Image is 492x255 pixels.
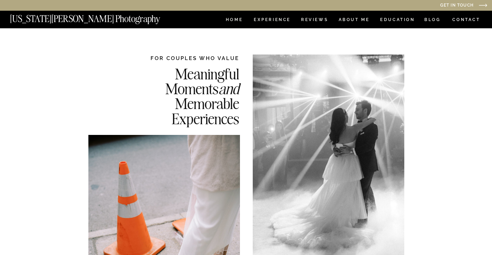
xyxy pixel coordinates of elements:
h2: Meaningful Moments Memorable Experiences [130,66,239,125]
a: REVIEWS [301,18,327,23]
a: [US_STATE][PERSON_NAME] Photography [10,14,183,20]
a: CONTACT [452,16,481,23]
a: HOME [224,18,244,23]
a: Experience [254,18,290,23]
a: BLOG [424,18,441,23]
a: ABOUT ME [338,18,370,23]
a: Get in Touch [370,3,474,8]
a: EDUCATION [379,18,416,23]
h2: FOR COUPLES WHO VALUE [130,55,239,62]
i: and [219,79,239,98]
